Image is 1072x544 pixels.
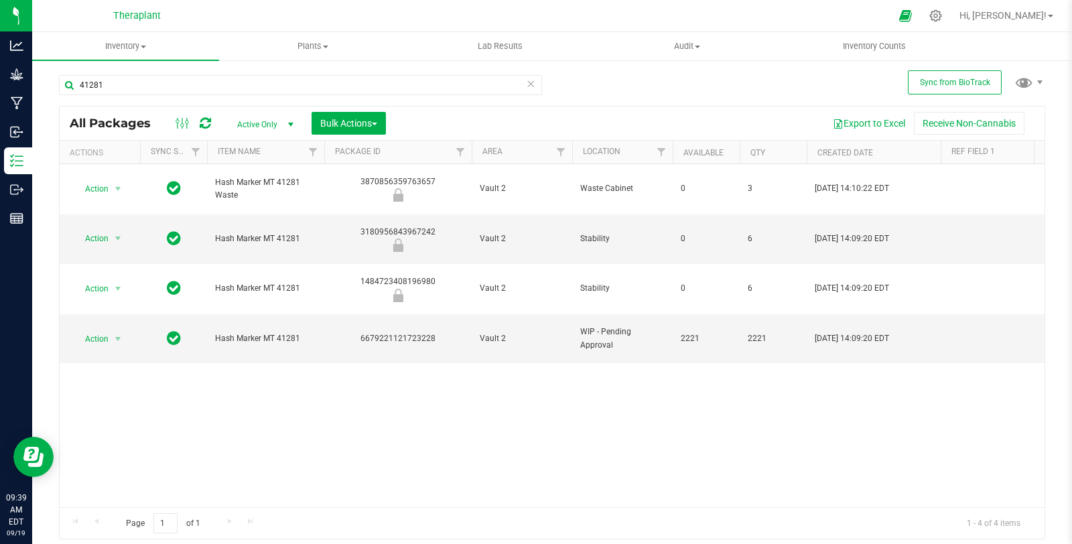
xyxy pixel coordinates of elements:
span: 1 - 4 of 4 items [956,513,1031,533]
button: Export to Excel [824,112,914,135]
inline-svg: Analytics [10,39,23,52]
a: Plants [219,32,406,60]
span: Waste Cabinet [580,182,665,195]
span: WIP - Pending Approval [580,326,665,351]
button: Sync from BioTrack [908,70,1002,94]
span: Hash Marker MT 41281 Waste [215,176,316,202]
span: Plants [220,40,405,52]
span: In Sync [167,229,181,248]
span: Hash Marker MT 41281 [215,282,316,295]
inline-svg: Grow [10,68,23,81]
span: 0 [681,182,732,195]
a: Area [482,147,503,156]
span: All Packages [70,116,164,131]
span: 6 [748,282,799,295]
a: Filter [651,141,673,163]
span: Vault 2 [480,182,564,195]
button: Bulk Actions [312,112,386,135]
span: In Sync [167,279,181,297]
span: Hash Marker MT 41281 [215,232,316,245]
span: Inventory Counts [825,40,924,52]
a: Sync Status [151,147,202,156]
span: 3 [748,182,799,195]
a: Ref Field 1 [951,147,995,156]
span: Open Ecommerce Menu [890,3,921,29]
span: 0 [681,232,732,245]
a: Lab Results [407,32,594,60]
span: select [110,229,127,248]
span: Inventory [32,40,219,52]
span: Action [73,279,109,298]
span: [DATE] 14:09:20 EDT [815,332,889,345]
span: select [110,330,127,348]
button: Receive Non-Cannabis [914,112,1024,135]
span: Action [73,229,109,248]
div: Manage settings [927,9,944,22]
a: Filter [302,141,324,163]
a: Filter [185,141,207,163]
a: Qty [750,148,765,157]
span: Vault 2 [480,282,564,295]
div: 3870856359763657 [322,176,474,202]
a: Location [583,147,620,156]
span: Theraplant [113,10,161,21]
a: Package ID [335,147,381,156]
span: Vault 2 [480,332,564,345]
a: Inventory Counts [781,32,967,60]
inline-svg: Inbound [10,125,23,139]
span: Hash Marker MT 41281 [215,332,316,345]
span: select [110,180,127,198]
input: Search Package ID, Item Name, SKU, Lot or Part Number... [59,75,542,95]
a: Inventory [32,32,219,60]
span: In Sync [167,329,181,348]
iframe: Resource center [13,437,54,477]
div: 3180956843967242 [322,226,474,252]
div: 6679221121723228 [322,332,474,345]
a: Item Name [218,147,261,156]
inline-svg: Reports [10,212,23,225]
span: Page of 1 [115,513,211,534]
span: 2221 [681,332,732,345]
span: Action [73,330,109,348]
a: Filter [450,141,472,163]
span: 0 [681,282,732,295]
span: [DATE] 14:10:22 EDT [815,182,889,195]
input: 1 [153,513,178,534]
div: Newly Received [322,239,474,252]
span: Bulk Actions [320,118,377,129]
p: 09/19 [6,528,26,538]
span: Audit [594,40,780,52]
span: [DATE] 14:09:20 EDT [815,282,889,295]
a: Filter [550,141,572,163]
inline-svg: Manufacturing [10,96,23,110]
inline-svg: Outbound [10,183,23,196]
a: Created Date [817,148,873,157]
span: Lab Results [460,40,541,52]
div: Newly Received [322,188,474,202]
div: 1484723408196980 [322,275,474,301]
div: Actions [70,148,135,157]
span: [DATE] 14:09:20 EDT [815,232,889,245]
span: Vault 2 [480,232,564,245]
span: Sync from BioTrack [920,78,990,87]
span: Clear [526,75,535,92]
span: 6 [748,232,799,245]
span: Action [73,180,109,198]
div: Newly Received [322,289,474,302]
span: In Sync [167,179,181,198]
span: Hi, [PERSON_NAME]! [959,10,1047,21]
a: Audit [594,32,781,60]
span: Stability [580,282,665,295]
span: Stability [580,232,665,245]
span: 2221 [748,332,799,345]
span: select [110,279,127,298]
a: Available [683,148,724,157]
inline-svg: Inventory [10,154,23,167]
p: 09:39 AM EDT [6,492,26,528]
